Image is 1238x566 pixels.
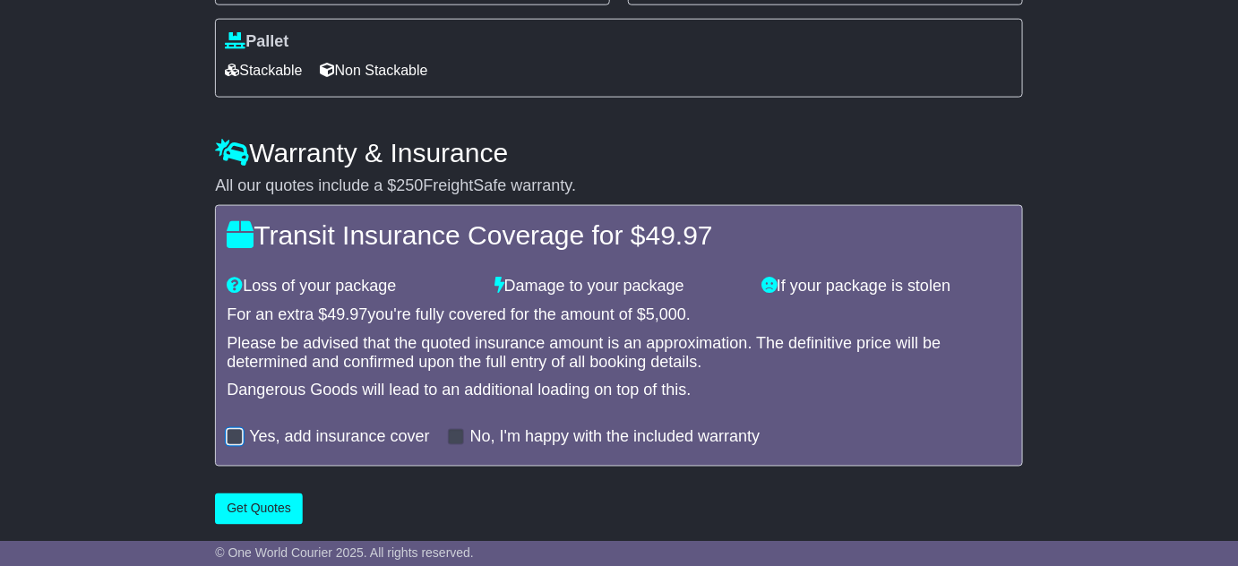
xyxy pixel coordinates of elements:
[227,305,1010,325] div: For an extra $ you're fully covered for the amount of $ .
[470,428,761,448] label: No, I'm happy with the included warranty
[752,277,1019,296] div: If your package is stolen
[227,220,1010,250] h4: Transit Insurance Coverage for $
[486,277,752,296] div: Damage to your package
[225,56,302,84] span: Stackable
[215,138,1022,167] h4: Warranty & Insurance
[215,545,474,560] span: © One World Courier 2025. All rights reserved.
[646,305,686,323] span: 5,000
[215,493,303,525] button: Get Quotes
[225,32,288,52] label: Pallet
[227,382,1010,401] div: Dangerous Goods will lead to an additional loading on top of this.
[215,176,1022,196] div: All our quotes include a $ FreightSafe warranty.
[321,56,428,84] span: Non Stackable
[218,277,485,296] div: Loss of your package
[227,334,1010,373] div: Please be advised that the quoted insurance amount is an approximation. The definitive price will...
[249,428,429,448] label: Yes, add insurance cover
[327,305,367,323] span: 49.97
[396,176,423,194] span: 250
[646,220,713,250] span: 49.97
